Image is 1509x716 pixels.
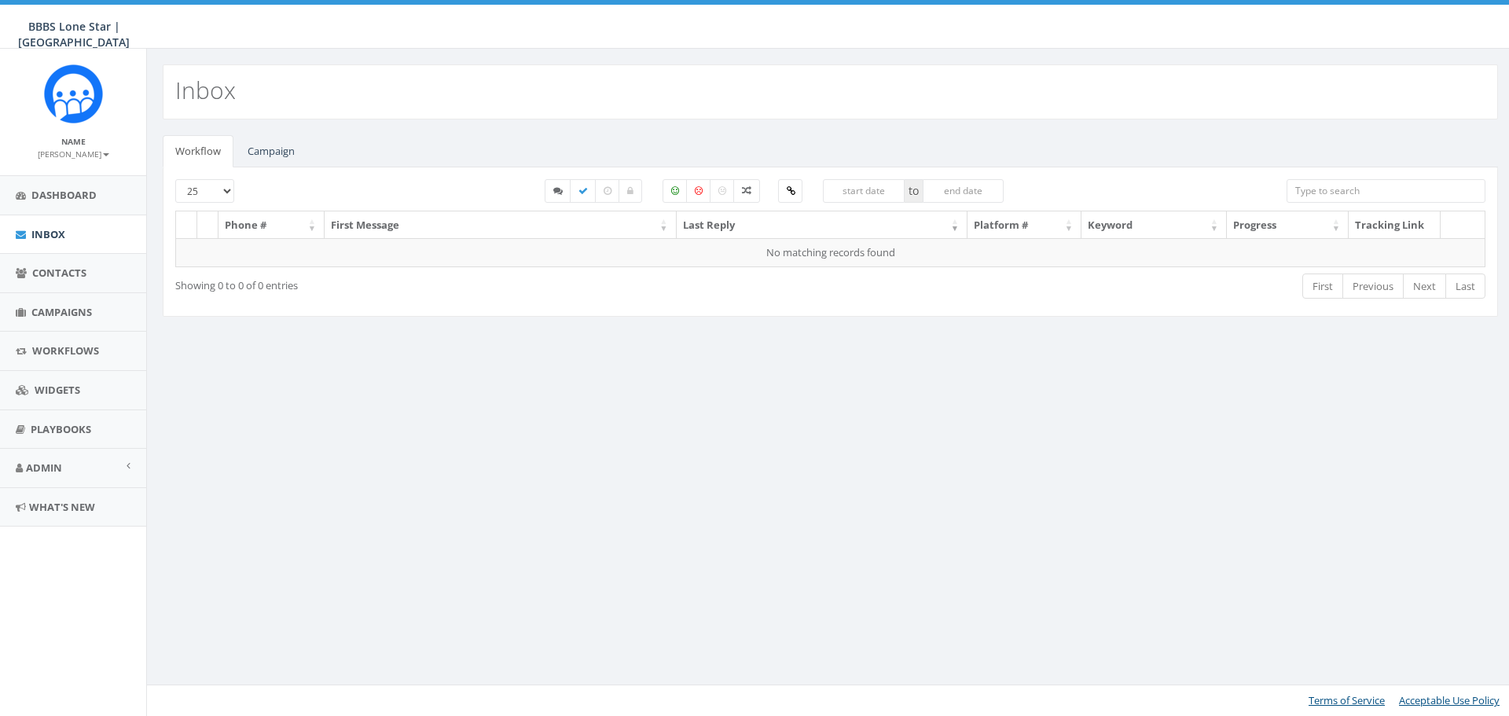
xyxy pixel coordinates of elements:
label: Started [545,179,571,203]
a: [PERSON_NAME] [38,146,109,160]
td: No matching records found [176,238,1485,266]
small: Name [61,136,86,147]
span: BBBS Lone Star | [GEOGRAPHIC_DATA] [18,19,130,50]
span: to [905,179,923,203]
span: Dashboard [31,188,97,202]
h2: Inbox [175,77,236,103]
a: First [1302,274,1343,299]
input: Type to search [1287,179,1485,203]
label: Closed [619,179,642,203]
span: Admin [26,461,62,475]
input: end date [923,179,1004,203]
a: Terms of Service [1309,693,1385,707]
a: Workflow [163,135,233,167]
th: Keyword: activate to sort column ascending [1081,211,1227,239]
input: start date [823,179,905,203]
label: Neutral [710,179,735,203]
a: Previous [1342,274,1404,299]
small: [PERSON_NAME] [38,149,109,160]
th: Tracking Link [1349,211,1441,239]
th: Last Reply: activate to sort column ascending [677,211,967,239]
a: Campaign [235,135,307,167]
div: Showing 0 to 0 of 0 entries [175,272,707,293]
span: What's New [29,500,95,514]
th: Phone #: activate to sort column ascending [218,211,325,239]
a: Next [1403,274,1446,299]
th: Progress: activate to sort column ascending [1227,211,1349,239]
label: Positive [663,179,688,203]
span: Playbooks [31,422,91,436]
a: Acceptable Use Policy [1399,693,1500,707]
a: Last [1445,274,1485,299]
img: Rally_Corp_Icon.png [44,64,103,123]
span: Inbox [31,227,65,241]
label: Clicked [778,179,802,203]
th: First Message: activate to sort column ascending [325,211,677,239]
span: Campaigns [31,305,92,319]
label: Negative [686,179,711,203]
span: Widgets [35,383,80,397]
span: Workflows [32,343,99,358]
span: Contacts [32,266,86,280]
label: Mixed [733,179,760,203]
label: Expired [595,179,620,203]
th: Platform #: activate to sort column ascending [967,211,1081,239]
label: Completed [570,179,597,203]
